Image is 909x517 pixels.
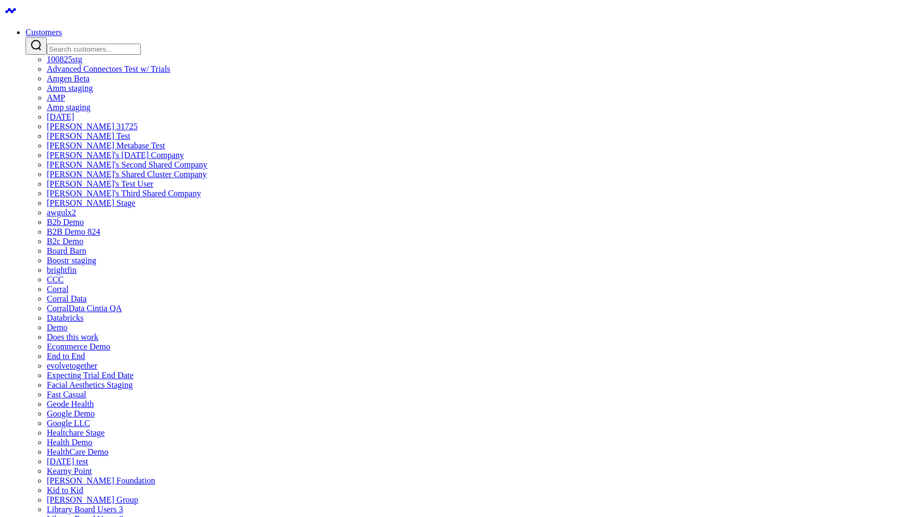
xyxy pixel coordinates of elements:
a: Databricks [47,313,83,322]
a: [PERSON_NAME] Foundation [47,476,155,485]
a: Expecting Trial End Date [47,371,133,380]
a: [PERSON_NAME]'s [DATE] Company [47,151,184,160]
a: Geode Health [47,399,94,408]
a: Amm staging [47,84,93,93]
a: [PERSON_NAME]'s Test User [47,179,154,188]
a: AMP [47,93,65,102]
a: [PERSON_NAME] Group [47,495,138,504]
a: B2c Demo [47,237,83,246]
a: B2b Demo [47,218,84,227]
a: [PERSON_NAME] Test [47,131,130,140]
a: [PERSON_NAME] Metabase Test [47,141,165,150]
input: Search customers input [47,44,141,55]
a: evolvetogether [47,361,97,370]
a: CCC [47,275,64,284]
a: Healtchare Stage [47,428,105,437]
a: Health Demo [47,438,92,447]
a: Boostr staging [47,256,96,265]
a: Corral Data [47,294,87,303]
a: Demo [47,323,68,332]
a: [DATE] [47,112,74,121]
a: B2B Demo 824 [47,227,100,236]
a: Advanced Connectors Test w/ Trials [47,64,170,73]
a: [PERSON_NAME] Stage [47,198,136,207]
a: Kearny Point [47,466,92,476]
a: 100825stg [47,55,82,64]
a: Kid to Kid [47,486,83,495]
a: [PERSON_NAME]'s Third Shared Company [47,189,201,198]
a: End to End [47,352,85,361]
a: Library Board Users 3 [47,505,123,514]
a: Customers [26,28,62,37]
a: HealthCare Demo [47,447,108,456]
a: Ecommerce Demo [47,342,111,351]
a: Amgen Beta [47,74,89,83]
a: [PERSON_NAME] 31725 [47,122,138,131]
a: CorralData Cintia QA [47,304,122,313]
a: Facial Aesthetics Staging [47,380,133,389]
a: [PERSON_NAME]'s Shared Cluster Company [47,170,207,179]
button: Search customers button [26,37,47,55]
a: awgulx2 [47,208,76,217]
a: Board Barn [47,246,86,255]
a: Google Demo [47,409,95,418]
a: [PERSON_NAME]'s Second Shared Company [47,160,207,169]
a: Corral [47,285,69,294]
a: Amp staging [47,103,90,112]
a: Does this work [47,332,98,341]
a: Google LLC [47,419,90,428]
a: brightfin [47,265,77,274]
a: Fast Casual [47,390,86,399]
a: [DATE] test [47,457,88,466]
